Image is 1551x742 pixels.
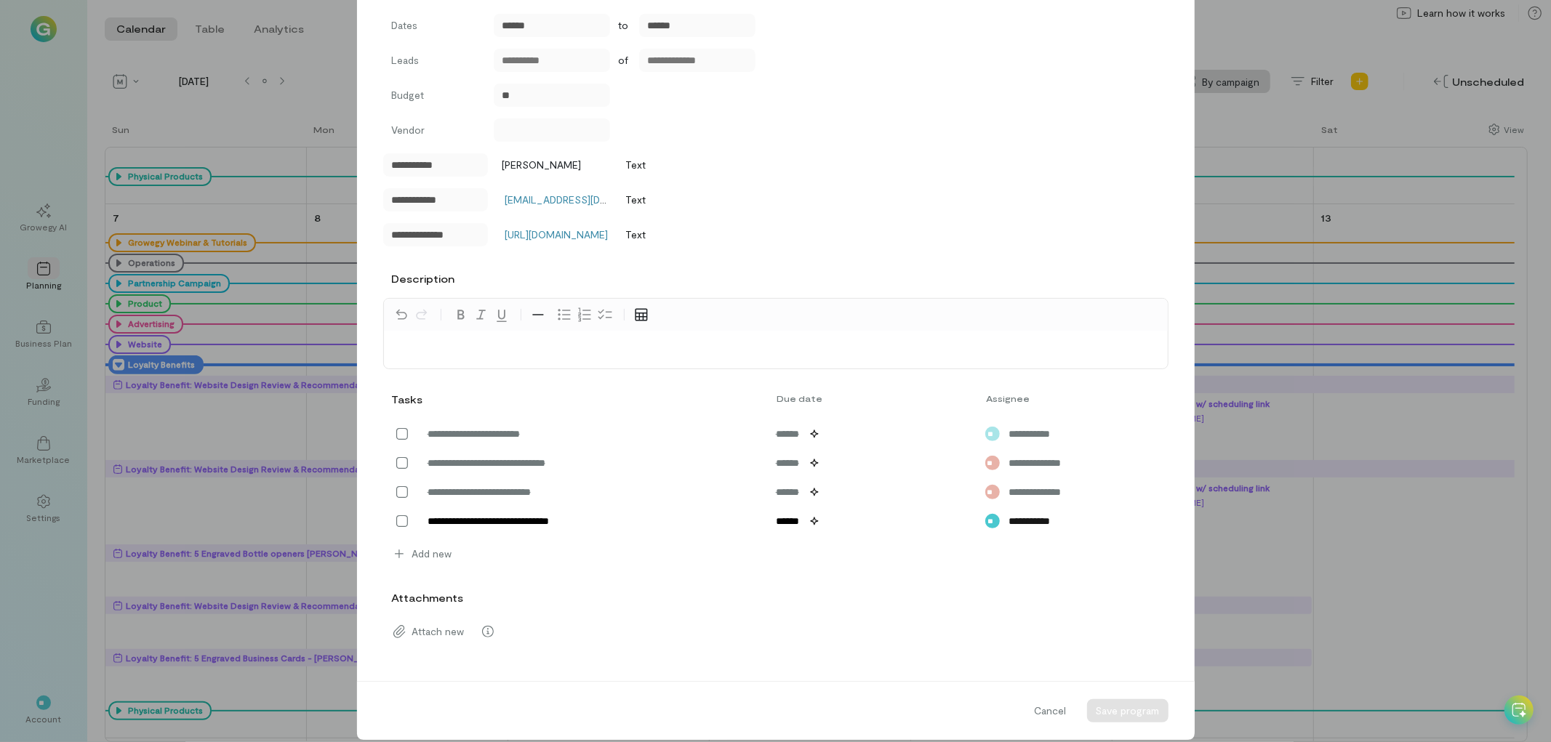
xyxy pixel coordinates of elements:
[412,547,452,561] span: Add new
[977,392,1116,404] div: Assignee
[505,193,670,206] a: [EMAIL_ADDRESS][DOMAIN_NAME]
[619,18,629,33] span: to
[383,617,1169,646] div: Attach new
[619,53,629,68] span: of
[1096,704,1160,717] span: Save program
[392,392,420,407] div: Tasks
[1087,699,1169,722] button: Save program
[392,53,479,72] label: Leads
[392,18,479,33] label: Dates
[494,158,582,172] div: [PERSON_NAME]
[392,88,479,107] label: Budget
[768,392,977,404] div: Due date
[384,331,1168,368] div: editable markdown
[412,624,465,639] span: Attach new
[505,228,609,241] a: [URL][DOMAIN_NAME]
[1035,703,1067,718] span: Cancel
[392,272,455,286] label: Description
[392,123,479,142] label: Vendor
[392,591,464,605] label: Attachments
